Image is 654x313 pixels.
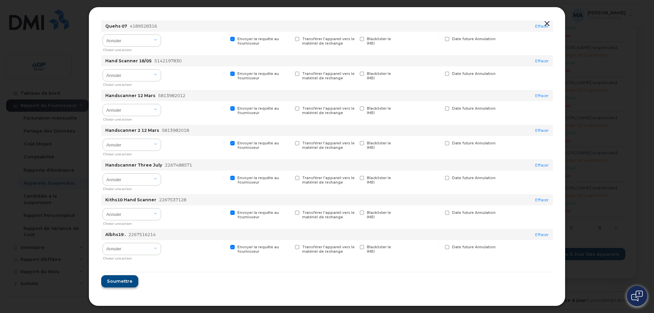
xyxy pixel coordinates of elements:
[107,278,133,284] span: Soumettre
[222,106,225,110] input: Envoyer la requête au fournisseur
[287,176,290,179] input: Transférer l'appareil vers le matériel de rechange
[162,128,189,133] span: 5813982018
[352,106,355,110] input: Blacklister le IMEI
[367,176,391,185] span: Blacklister le IMEI
[302,210,355,219] span: Transférer l'appareil vers le matériel de rechange
[452,210,496,215] span: Date future Annulation
[237,176,279,185] span: Envoyer la requête au fournisseur
[222,245,225,248] input: Envoyer la requête au fournisseur
[103,219,161,226] div: Choisir une action
[367,210,391,219] span: Blacklister le IMEI
[352,141,355,144] input: Blacklister le IMEI
[222,210,225,214] input: Envoyer la requête au fournisseur
[105,197,156,202] strong: Kiths10 Hand Scanner
[367,72,391,80] span: Blacklister le IMEI
[287,210,290,214] input: Transférer l'appareil vers le matériel de rechange
[535,232,549,237] a: Effacer
[367,245,391,254] span: Blacklister le IMEI
[302,37,355,46] span: Transférer l'appareil vers le matériel de rechange
[105,58,152,63] strong: Hand Scanner 18/05
[103,150,161,157] div: Choisir une action
[437,210,440,214] input: Date future Annulation
[437,106,440,110] input: Date future Annulation
[105,232,126,237] strong: Albhs19 .
[437,245,440,248] input: Date future Annulation
[535,128,549,133] a: Effacer
[352,37,355,40] input: Blacklister le IMEI
[154,58,182,63] span: 5142197830
[101,275,138,287] button: Soumettre
[452,37,496,41] span: Date future Annulation
[237,245,279,254] span: Envoyer la requête au fournisseur
[437,141,440,144] input: Date future Annulation
[159,197,186,202] span: 2267537128
[165,162,192,168] span: 2267488571
[287,141,290,144] input: Transférer l'appareil vers le matériel de rechange
[237,210,279,219] span: Envoyer la requête au fournisseur
[103,80,161,87] div: Choisir une action
[105,93,155,98] strong: Handscanner 12 Mars
[222,141,225,144] input: Envoyer la requête au fournisseur
[302,141,355,150] span: Transférer l'appareil vers le matériel de rechange
[237,37,279,46] span: Envoyer la requête au fournisseur
[302,176,355,185] span: Transférer l'appareil vers le matériel de rechange
[287,37,290,40] input: Transférer l'appareil vers le matériel de rechange
[367,106,391,115] span: Blacklister le IMEI
[367,37,391,46] span: Blacklister le IMEI
[352,176,355,179] input: Blacklister le IMEI
[287,72,290,75] input: Transférer l'appareil vers le matériel de rechange
[535,93,549,98] a: Effacer
[452,72,496,76] span: Date future Annulation
[222,176,225,179] input: Envoyer la requête au fournisseur
[535,24,549,29] a: Effacer
[352,245,355,248] input: Blacklister le IMEI
[237,72,279,80] span: Envoyer la requête au fournisseur
[452,141,496,145] span: Date future Annulation
[437,176,440,179] input: Date future Annulation
[535,58,549,63] a: Effacer
[130,24,157,29] span: 4189528316
[535,162,549,168] a: Effacer
[237,141,279,150] span: Envoyer la requête au fournisseur
[103,184,161,191] div: Choisir une action
[158,93,185,98] span: 5813982012
[302,106,355,115] span: Transférer l'appareil vers le matériel de rechange
[302,72,355,80] span: Transférer l'appareil vers le matériel de rechange
[287,245,290,248] input: Transférer l'appareil vers le matériel de rechange
[222,37,225,40] input: Envoyer la requête au fournisseur
[128,232,156,237] span: 2267516214
[302,245,355,254] span: Transférer l'appareil vers le matériel de rechange
[367,141,391,150] span: Blacklister le IMEI
[105,128,159,133] strong: Handscanner 2 12 Mars
[452,106,496,111] span: Date future Annulation
[103,45,161,52] div: Choisir une action
[437,72,440,75] input: Date future Annulation
[103,254,161,261] div: Choisir une action
[437,37,440,40] input: Date future Annulation
[287,106,290,110] input: Transférer l'appareil vers le matériel de rechange
[222,72,225,75] input: Envoyer la requête au fournisseur
[105,162,162,168] strong: Handscanner Three July
[352,210,355,214] input: Blacklister le IMEI
[452,245,496,249] span: Date future Annulation
[103,115,161,122] div: Choisir une action
[105,24,127,29] strong: Quehs 07
[452,176,496,180] span: Date future Annulation
[352,72,355,75] input: Blacklister le IMEI
[237,106,279,115] span: Envoyer la requête au fournisseur
[535,197,549,202] a: Effacer
[631,291,643,301] img: Open chat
